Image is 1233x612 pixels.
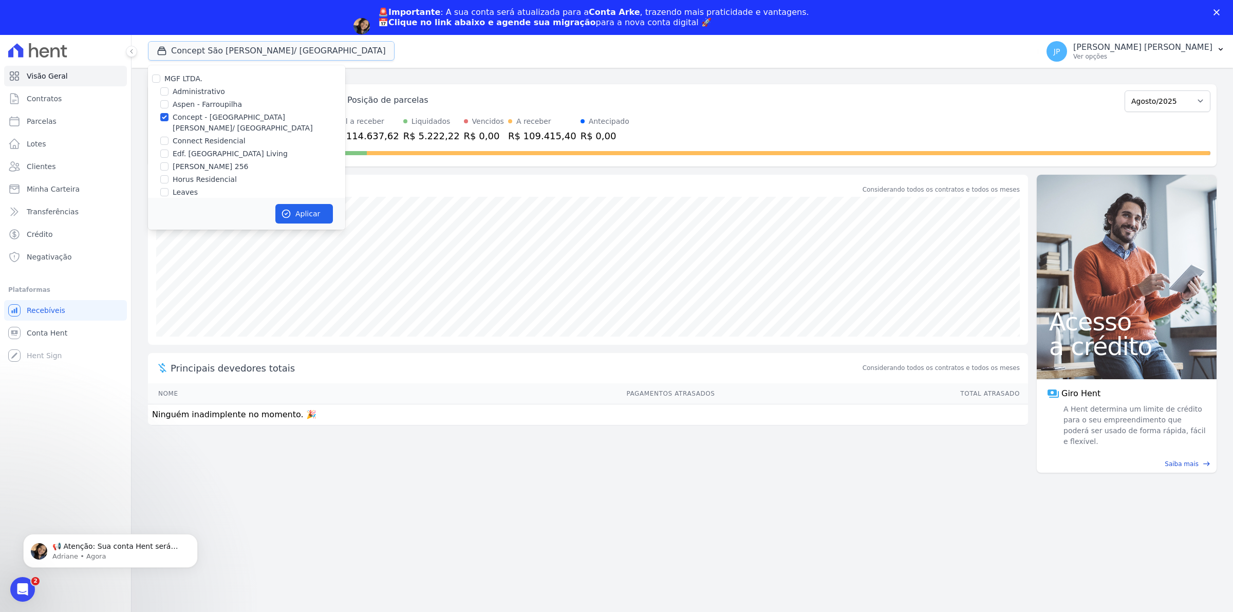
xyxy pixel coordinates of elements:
[8,284,123,296] div: Plataformas
[1049,309,1204,334] span: Acesso
[148,383,305,404] th: Nome
[464,129,504,143] div: R$ 0,00
[581,129,629,143] div: R$ 0,00
[27,116,57,126] span: Parcelas
[863,185,1020,194] div: Considerando todos os contratos e todos os meses
[1213,9,1224,15] div: Fechar
[1073,42,1212,52] p: [PERSON_NAME] [PERSON_NAME]
[27,229,53,239] span: Crédito
[378,7,440,17] b: 🚨Importante
[4,300,127,321] a: Recebíveis
[412,116,451,127] div: Liquidados
[1038,37,1233,66] button: JP [PERSON_NAME] [PERSON_NAME] Ver opções
[1061,387,1100,400] span: Giro Hent
[4,224,127,245] a: Crédito
[1073,52,1212,61] p: Ver opções
[173,161,248,172] label: [PERSON_NAME] 256
[31,577,40,585] span: 2
[1054,48,1060,55] span: JP
[173,149,288,159] label: Edf. [GEOGRAPHIC_DATA] Living
[171,183,861,197] div: Saldo devedor total
[27,161,55,172] span: Clientes
[1165,459,1199,469] span: Saiba mais
[516,116,551,127] div: A receber
[27,305,65,316] span: Recebíveis
[4,134,127,154] a: Lotes
[27,71,68,81] span: Visão Geral
[171,361,861,375] span: Principais devedores totais
[331,116,399,127] div: Total a receber
[403,129,460,143] div: R$ 5.222,22
[148,41,395,61] button: Concept São [PERSON_NAME]/ [GEOGRAPHIC_DATA]
[27,139,46,149] span: Lotes
[10,577,35,602] iframe: Intercom live chat
[27,94,62,104] span: Contratos
[173,136,246,146] label: Connect Residencial
[173,187,198,198] label: Leaves
[173,99,242,110] label: Aspen - Farroupilha
[27,328,67,338] span: Conta Hent
[472,116,504,127] div: Vencidos
[378,34,463,45] a: Agendar migração
[8,512,213,584] iframe: Intercom notifications mensagem
[347,94,428,106] div: Posição de parcelas
[4,179,127,199] a: Minha Carteira
[27,252,72,262] span: Negativação
[1061,404,1206,447] span: A Hent determina um limite de crédito para o seu empreendimento que poderá ser usado de forma ráp...
[378,7,809,28] div: : A sua conta será atualizada para a , trazendo mais praticidade e vantagens. 📅 para a nova conta...
[4,201,127,222] a: Transferências
[589,116,629,127] div: Antecipado
[508,129,576,143] div: R$ 109.415,40
[863,363,1020,373] span: Considerando todos os contratos e todos os meses
[1203,460,1210,468] span: east
[388,17,596,27] b: Clique no link abaixo e agende sua migração
[4,323,127,343] a: Conta Hent
[305,383,715,404] th: Pagamentos Atrasados
[27,184,80,194] span: Minha Carteira
[331,129,399,143] div: R$ 114.637,62
[173,86,225,97] label: Administrativo
[148,404,1028,425] td: Ninguém inadimplente no momento. 🎉
[589,7,640,17] b: Conta Arke
[716,383,1028,404] th: Total Atrasado
[1049,334,1204,359] span: a crédito
[4,66,127,86] a: Visão Geral
[353,18,370,34] img: Profile image for Adriane
[4,88,127,109] a: Contratos
[1043,459,1210,469] a: Saiba mais east
[173,174,237,185] label: Horus Residencial
[4,156,127,177] a: Clientes
[275,204,333,224] button: Aplicar
[173,112,345,134] label: Concept - [GEOGRAPHIC_DATA][PERSON_NAME]/ [GEOGRAPHIC_DATA]
[27,207,79,217] span: Transferências
[164,75,202,83] label: MGF LTDA.
[4,247,127,267] a: Negativação
[4,111,127,132] a: Parcelas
